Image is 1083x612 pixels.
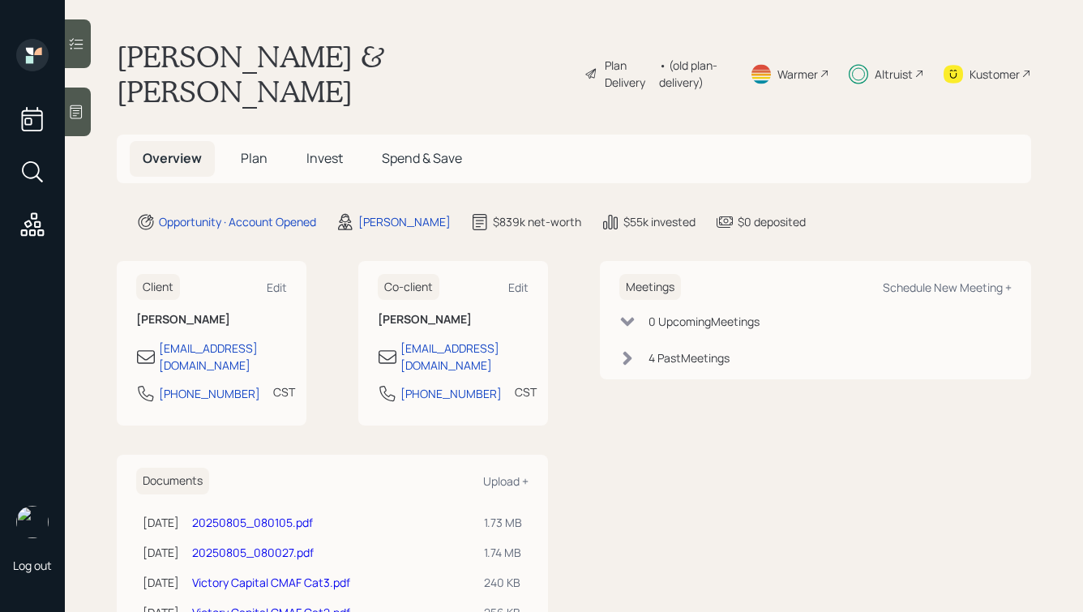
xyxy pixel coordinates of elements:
[192,515,313,530] a: 20250805_080105.pdf
[484,544,522,561] div: 1.74 MB
[382,149,462,167] span: Spend & Save
[738,213,806,230] div: $0 deposited
[136,313,287,327] h6: [PERSON_NAME]
[623,213,696,230] div: $55k invested
[649,349,730,366] div: 4 Past Meeting s
[400,385,502,402] div: [PHONE_NUMBER]
[378,274,439,301] h6: Co-client
[306,149,343,167] span: Invest
[883,280,1012,295] div: Schedule New Meeting +
[192,575,350,590] a: Victory Capital CMAF Cat3.pdf
[159,340,287,374] div: [EMAIL_ADDRESS][DOMAIN_NAME]
[484,574,522,591] div: 240 KB
[273,383,295,400] div: CST
[777,66,818,83] div: Warmer
[192,545,314,560] a: 20250805_080027.pdf
[619,274,681,301] h6: Meetings
[136,468,209,494] h6: Documents
[241,149,268,167] span: Plan
[13,558,52,573] div: Log out
[117,39,571,109] h1: [PERSON_NAME] & [PERSON_NAME]
[970,66,1020,83] div: Kustomer
[143,574,179,591] div: [DATE]
[143,149,202,167] span: Overview
[136,274,180,301] h6: Client
[358,213,451,230] div: [PERSON_NAME]
[159,385,260,402] div: [PHONE_NUMBER]
[484,514,522,531] div: 1.73 MB
[143,514,179,531] div: [DATE]
[143,544,179,561] div: [DATE]
[508,280,529,295] div: Edit
[483,473,529,489] div: Upload +
[605,57,651,91] div: Plan Delivery
[493,213,581,230] div: $839k net-worth
[649,313,760,330] div: 0 Upcoming Meeting s
[16,506,49,538] img: hunter_neumayer.jpg
[515,383,537,400] div: CST
[400,340,529,374] div: [EMAIL_ADDRESS][DOMAIN_NAME]
[875,66,913,83] div: Altruist
[378,313,529,327] h6: [PERSON_NAME]
[159,213,316,230] div: Opportunity · Account Opened
[267,280,287,295] div: Edit
[659,57,730,91] div: • (old plan-delivery)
